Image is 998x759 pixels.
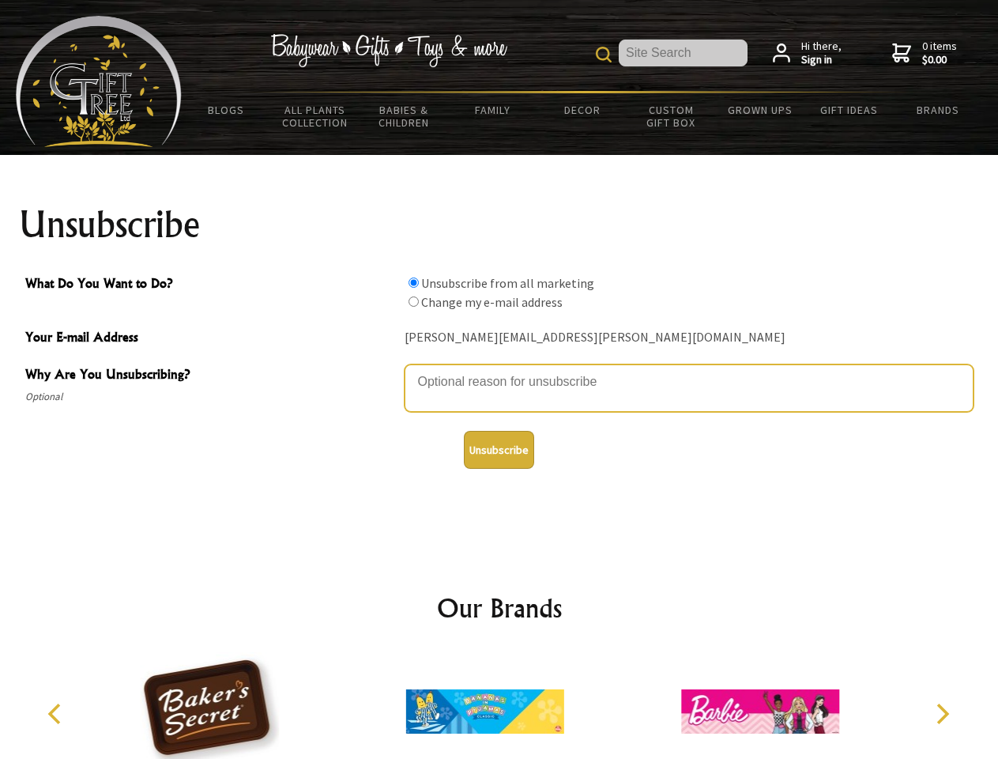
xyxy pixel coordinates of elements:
button: Unsubscribe [464,431,534,469]
input: What Do You Want to Do? [409,296,419,307]
button: Previous [40,697,74,731]
a: Babies & Children [360,93,449,139]
h2: Our Brands [32,589,967,627]
a: Hi there,Sign in [773,40,842,67]
a: Grown Ups [715,93,804,126]
label: Change my e-mail address [421,294,563,310]
strong: Sign in [801,53,842,67]
span: Why Are You Unsubscribing? [25,364,397,387]
h1: Unsubscribe [19,206,980,244]
span: Your E-mail Address [25,327,397,350]
a: BLOGS [182,93,271,126]
a: Custom Gift Box [627,93,716,139]
a: Family [449,93,538,126]
a: Brands [894,93,983,126]
div: [PERSON_NAME][EMAIL_ADDRESS][PERSON_NAME][DOMAIN_NAME] [405,326,974,350]
img: product search [596,47,612,62]
img: Babywear - Gifts - Toys & more [270,34,507,67]
label: Unsubscribe from all marketing [421,275,594,291]
button: Next [925,697,959,731]
a: All Plants Collection [271,93,360,139]
input: Site Search [619,40,748,66]
img: Babyware - Gifts - Toys and more... [16,16,182,147]
span: Hi there, [801,40,842,67]
a: Gift Ideas [804,93,894,126]
span: 0 items [922,39,957,67]
a: Decor [537,93,627,126]
strong: $0.00 [922,53,957,67]
textarea: Why Are You Unsubscribing? [405,364,974,412]
span: Optional [25,387,397,406]
input: What Do You Want to Do? [409,278,419,288]
a: 0 items$0.00 [892,40,957,67]
span: What Do You Want to Do? [25,274,397,296]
